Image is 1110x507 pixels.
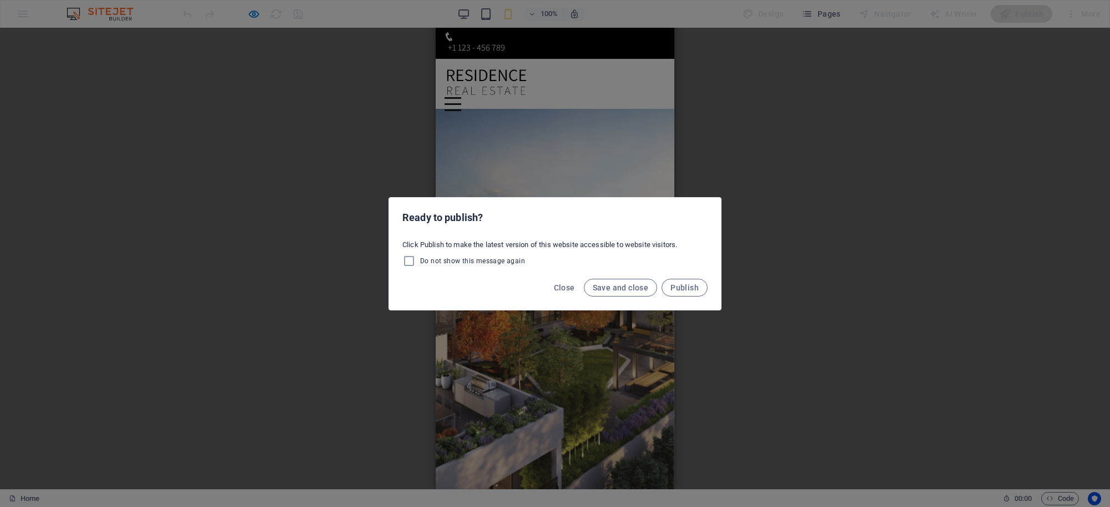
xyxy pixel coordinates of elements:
[554,283,575,292] span: Close
[402,211,708,224] h2: Ready to publish?
[549,279,579,297] button: Close
[9,40,92,69] img: logo_residence_black.png
[593,283,649,292] span: Save and close
[12,14,69,26] span: +1 123 - 456 789
[662,279,708,297] button: Publish
[670,283,699,292] span: Publish
[9,69,26,71] button: Menu
[420,257,525,265] span: Do not show this message again
[389,235,721,272] div: Click Publish to make the latest version of this website accessible to website visitors.
[584,279,658,297] button: Save and close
